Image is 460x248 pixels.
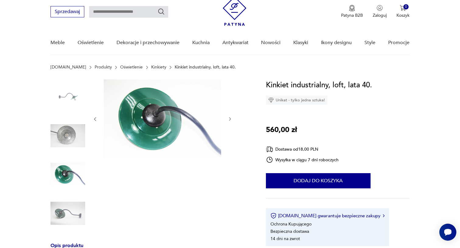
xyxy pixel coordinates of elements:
img: Ikona strzałki w prawo [383,214,385,217]
img: Ikona certyfikatu [270,213,277,219]
button: Dodaj do koszyka [266,173,371,188]
li: Ochrona Kupującego [270,221,312,227]
img: Ikonka użytkownika [377,5,383,11]
p: Patyna B2B [341,12,363,18]
img: Zdjęcie produktu Kinkiet industrialny, loft, lata 40. [51,79,85,114]
button: Zaloguj [373,5,387,18]
a: Oświetlenie [120,65,143,70]
div: Unikat - tylko jedna sztuka! [266,96,327,105]
a: Promocje [388,31,409,54]
img: Zdjęcie produktu Kinkiet industrialny, loft, lata 40. [51,118,85,153]
button: [DOMAIN_NAME] gwarantuje bezpieczne zakupy [270,213,385,219]
a: Sprzedawaj [51,10,84,14]
a: Kuchnia [192,31,210,54]
a: Kinkiety [151,65,166,70]
a: Nowości [261,31,281,54]
div: Wysyłka w ciągu 7 dni roboczych [266,156,339,163]
a: Klasyki [293,31,308,54]
iframe: Smartsupp widget button [439,224,456,241]
h1: Kinkiet industrialny, loft, lata 40. [266,79,372,91]
a: Oświetlenie [78,31,104,54]
p: Kinkiet industrialny, loft, lata 40. [175,65,236,70]
a: Ikony designu [321,31,352,54]
button: Patyna B2B [341,5,363,18]
li: Bezpieczna dostawa [270,229,309,234]
img: Ikona diamentu [268,97,274,103]
img: Ikona medalu [349,5,355,12]
button: 0Koszyk [396,5,409,18]
p: Zaloguj [373,12,387,18]
button: Szukaj [158,8,165,15]
img: Ikona dostawy [266,145,273,153]
li: 14 dni na zwrot [270,236,300,242]
img: Zdjęcie produktu Kinkiet industrialny, loft, lata 40. [51,157,85,192]
div: Dostawa od 18,00 PLN [266,145,339,153]
a: Meble [51,31,65,54]
img: Zdjęcie produktu Kinkiet industrialny, loft, lata 40. [104,79,221,158]
a: [DOMAIN_NAME] [51,65,86,70]
div: 0 [403,4,409,9]
img: Ikona koszyka [400,5,406,11]
p: 560,00 zł [266,124,297,136]
p: Koszyk [396,12,409,18]
button: Sprzedawaj [51,6,84,17]
a: Antykwariat [222,31,249,54]
img: Zdjęcie produktu Kinkiet industrialny, loft, lata 40. [51,196,85,231]
a: Produkty [95,65,112,70]
a: Dekoracje i przechowywanie [117,31,179,54]
a: Style [364,31,375,54]
a: Ikona medaluPatyna B2B [341,5,363,18]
